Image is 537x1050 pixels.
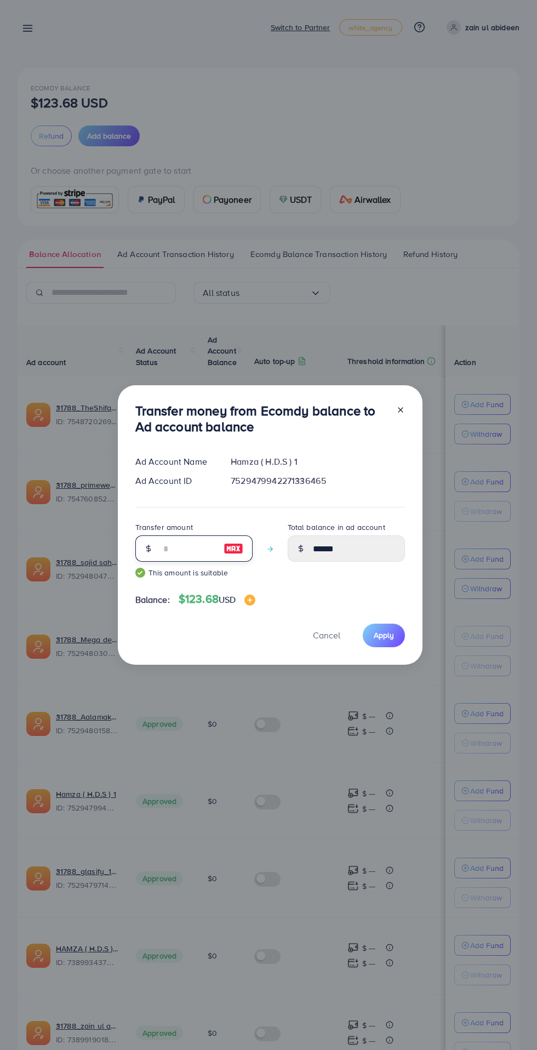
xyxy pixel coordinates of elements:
div: Ad Account Name [127,455,222,468]
button: Cancel [299,624,354,647]
div: Ad Account ID [127,475,222,487]
h3: Transfer money from Ecomdy balance to Ad account balance [135,403,387,435]
h4: $123.68 [179,592,256,606]
span: Balance: [135,594,170,606]
img: image [224,542,243,555]
img: image [244,595,255,606]
span: USD [219,594,236,606]
div: Hamza ( H.D.S ) 1 [222,455,413,468]
span: Cancel [313,629,340,641]
label: Transfer amount [135,522,193,533]
iframe: Chat [490,1001,529,1042]
label: Total balance in ad account [288,522,385,533]
img: guide [135,568,145,578]
div: 7529479942271336465 [222,475,413,487]
small: This amount is suitable [135,567,253,578]
button: Apply [363,624,405,647]
span: Apply [374,630,394,641]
